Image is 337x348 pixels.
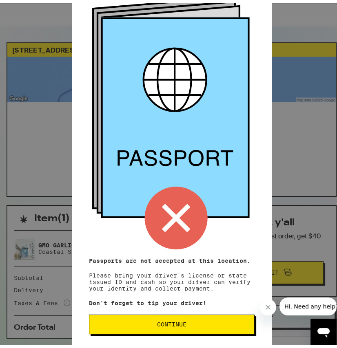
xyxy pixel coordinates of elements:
iframe: Message from company [279,294,337,312]
p: Please bring your driver's license or state issued ID and cash so your driver can verify your ide... [89,254,255,289]
p: Passports are not accepted at this location. [89,254,255,261]
iframe: Button to launch messaging window [310,315,337,341]
button: Continue [89,311,255,331]
span: Continue [157,318,186,324]
span: Hi. Need any help? [5,6,59,12]
iframe: Close message [260,296,276,312]
p: Don't forget to tip your driver! [89,297,255,303]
